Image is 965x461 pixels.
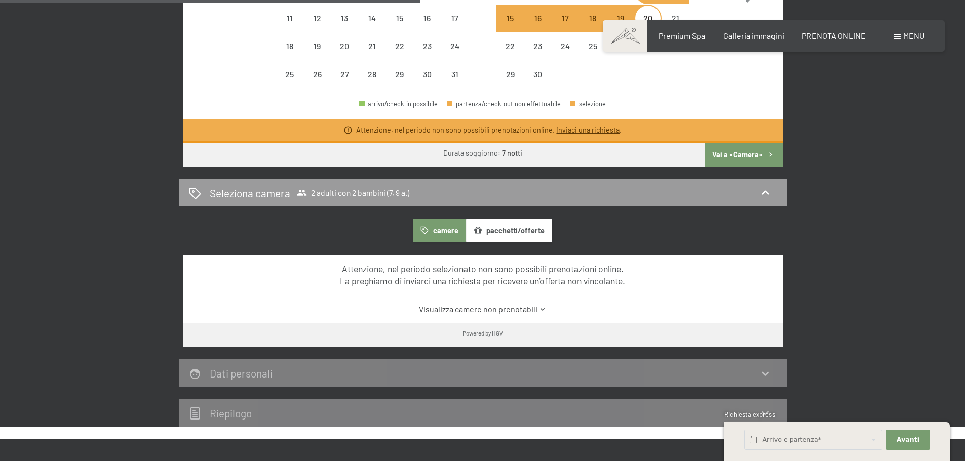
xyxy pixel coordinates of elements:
div: arrivo/check-in non effettuabile [524,60,552,88]
div: arrivo/check-in non effettuabile [276,5,303,32]
div: Thu May 28 2026 [359,60,386,88]
span: Richiesta express [724,410,775,418]
div: arrivo/check-in possibile [359,101,438,107]
div: arrivo/check-in non effettuabile [413,32,441,60]
div: arrivo/check-in non effettuabile [386,5,413,32]
div: 28 [360,70,385,96]
div: 26 [304,70,330,96]
div: 21 [663,14,688,39]
div: Tue May 26 2026 [303,60,331,88]
div: Sat May 23 2026 [413,32,441,60]
div: Wed May 20 2026 [331,32,358,60]
div: 20 [332,42,357,67]
div: 29 [497,70,523,96]
div: 11 [277,14,302,39]
div: arrivo/check-in non effettuabile [413,60,441,88]
div: arrivo/check-in non effettuabile [331,60,358,88]
button: camere [413,219,466,242]
div: 23 [525,42,551,67]
div: Fri May 29 2026 [386,60,413,88]
div: 24 [553,42,578,67]
div: Powered by HGV [462,329,503,337]
div: Sun Jun 21 2026 [662,5,689,32]
div: arrivo/check-in non effettuabile [441,32,468,60]
div: Fri Jun 26 2026 [606,32,634,60]
div: Thu Jun 18 2026 [579,5,606,32]
div: arrivo/check-in non effettuabile [496,5,524,32]
div: arrivo/check-in non effettuabile [276,60,303,88]
button: pacchetti/offerte [466,219,552,242]
div: 15 [387,14,412,39]
div: 25 [580,42,605,67]
div: Mon Jun 29 2026 [496,60,524,88]
div: 12 [304,14,330,39]
div: arrivo/check-in non effettuabile [413,5,441,32]
div: Fri May 15 2026 [386,5,413,32]
a: Premium Spa [659,31,705,40]
div: Sat Jun 27 2026 [634,32,662,60]
div: Sat Jun 20 2026 [634,5,662,32]
button: Vai a «Camera» [705,143,782,167]
div: 25 [277,70,302,96]
div: Wed Jun 24 2026 [552,32,579,60]
div: arrivo/check-in non effettuabile [496,60,524,88]
div: arrivo/check-in non effettuabile [496,32,524,60]
div: arrivo/check-in non effettuabile [441,5,468,32]
div: Wed May 13 2026 [331,5,358,32]
b: 7 notti [502,149,522,157]
div: 21 [360,42,385,67]
div: arrivo/check-in non effettuabile [634,32,662,60]
div: 13 [332,14,357,39]
div: 26 [607,42,633,67]
div: arrivo/check-in non effettuabile [552,32,579,60]
div: arrivo/check-in non effettuabile [331,5,358,32]
div: selezione [570,101,606,107]
div: Fri May 22 2026 [386,32,413,60]
h2: Riepilogo [210,407,252,420]
div: 15 [497,14,523,39]
div: arrivo/check-in non effettuabile [303,60,331,88]
div: Wed May 27 2026 [331,60,358,88]
div: Wed Jun 17 2026 [552,5,579,32]
div: arrivo/check-in non effettuabile [303,5,331,32]
div: arrivo/check-in non effettuabile [276,32,303,60]
h2: Dati personali [210,367,273,380]
div: arrivo/check-in non effettuabile [662,32,689,60]
div: 28 [663,42,688,67]
div: 29 [387,70,412,96]
div: 30 [414,70,440,96]
div: Mon Jun 22 2026 [496,32,524,60]
div: 24 [442,42,467,67]
div: arrivo/check-in non effettuabile [606,5,634,32]
div: Thu May 21 2026 [359,32,386,60]
div: Tue Jun 23 2026 [524,32,552,60]
div: arrivo/check-in non effettuabile [359,60,386,88]
div: partenza/check-out non effettuabile [447,101,561,107]
div: 27 [332,70,357,96]
div: Tue Jun 30 2026 [524,60,552,88]
div: arrivo/check-in non effettuabile [552,5,579,32]
div: Thu Jun 25 2026 [579,32,606,60]
a: Galleria immagini [723,31,784,40]
div: 20 [635,14,661,39]
div: 14 [360,14,385,39]
div: Tue May 19 2026 [303,32,331,60]
div: arrivo/check-in non effettuabile [579,5,606,32]
div: Sun May 31 2026 [441,60,468,88]
div: arrivo/check-in non effettuabile [441,60,468,88]
div: Mon May 25 2026 [276,60,303,88]
div: arrivo/check-in non effettuabile [359,5,386,32]
div: arrivo/check-in non effettuabile [359,32,386,60]
div: 17 [442,14,467,39]
div: arrivo/check-in non effettuabile [662,5,689,32]
span: 2 adulti con 2 bambini (7, 9 a.) [297,188,409,198]
div: Sun Jun 28 2026 [662,32,689,60]
div: Tue Jun 16 2026 [524,5,552,32]
div: 27 [635,42,661,67]
div: 16 [525,14,551,39]
div: arrivo/check-in non effettuabile [634,5,662,32]
div: 17 [553,14,578,39]
h2: Seleziona camera [210,186,290,200]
